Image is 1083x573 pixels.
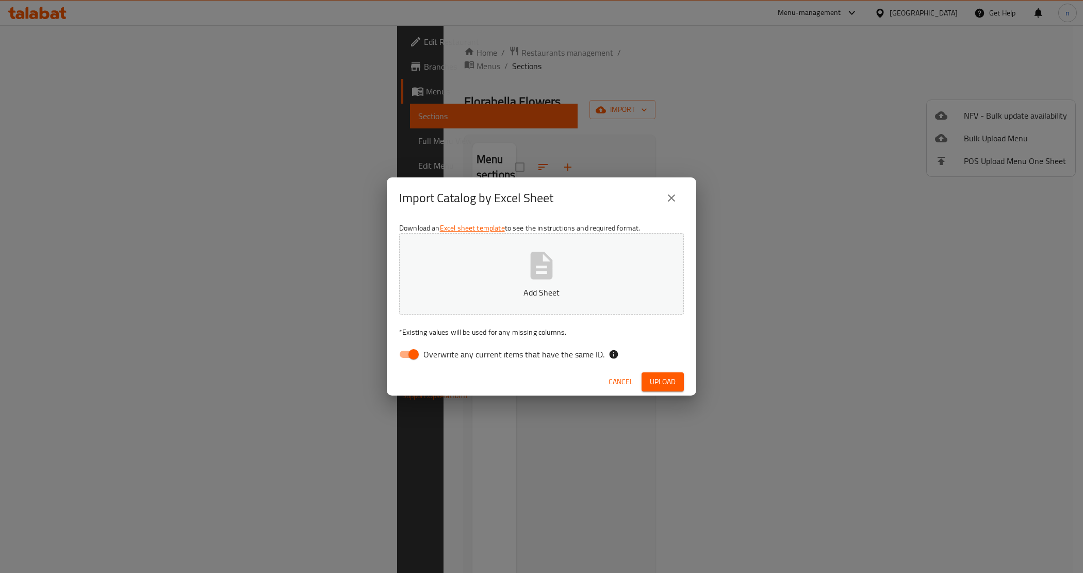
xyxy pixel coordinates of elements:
[440,221,505,235] a: Excel sheet template
[399,233,684,315] button: Add Sheet
[387,219,696,368] div: Download an to see the instructions and required format.
[659,186,684,210] button: close
[650,375,676,388] span: Upload
[415,286,668,299] p: Add Sheet
[423,348,604,361] span: Overwrite any current items that have the same ID.
[609,375,633,388] span: Cancel
[604,372,637,391] button: Cancel
[399,190,553,206] h2: Import Catalog by Excel Sheet
[642,372,684,391] button: Upload
[399,327,684,337] p: Existing values will be used for any missing columns.
[609,349,619,359] svg: If the overwrite option isn't selected, then the items that match an existing ID will be ignored ...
